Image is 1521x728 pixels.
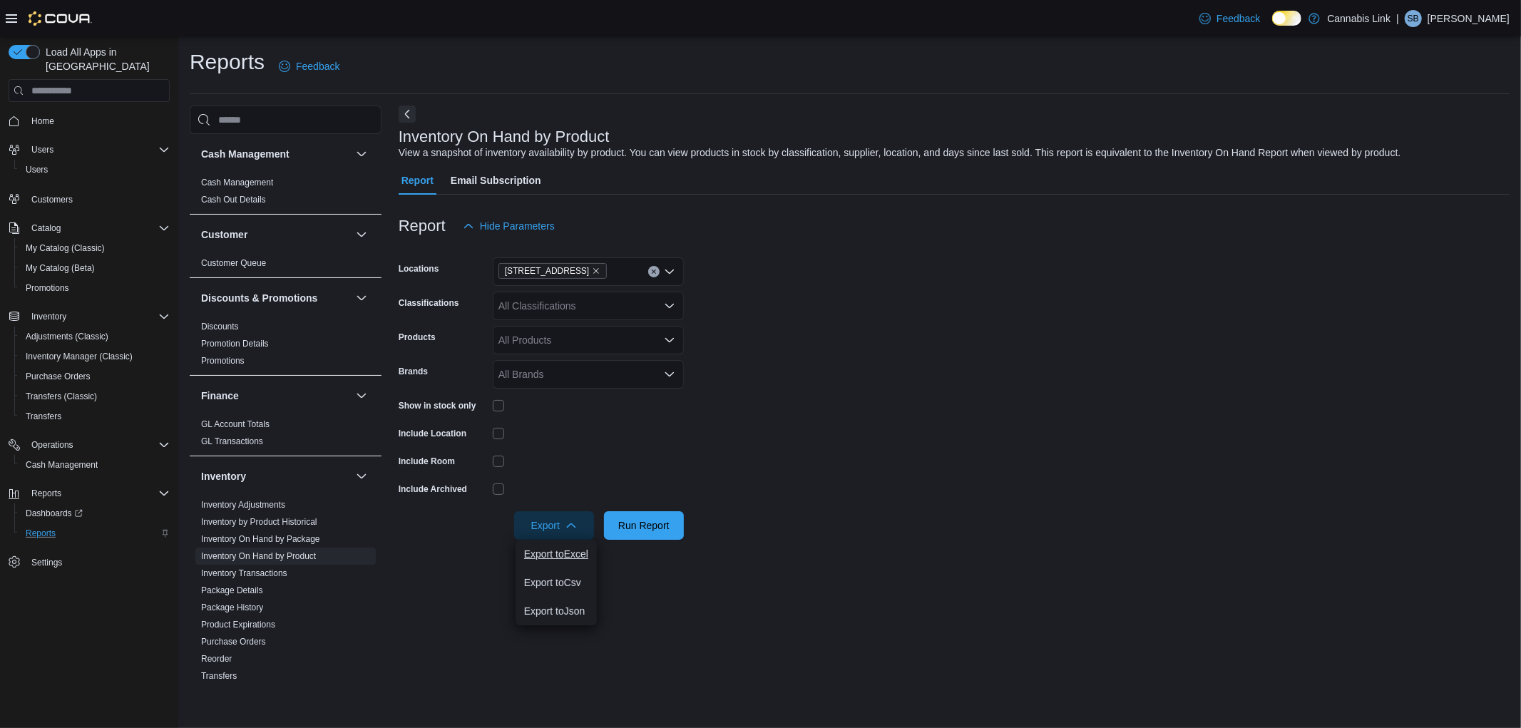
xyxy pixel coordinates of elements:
[20,368,96,385] a: Purchase Orders
[480,219,555,233] span: Hide Parameters
[14,347,175,366] button: Inventory Manager (Classic)
[399,456,455,467] label: Include Room
[664,369,675,380] button: Open list of options
[26,242,105,254] span: My Catalog (Classic)
[201,419,270,429] a: GL Account Totals
[664,334,675,346] button: Open list of options
[26,459,98,471] span: Cash Management
[523,511,585,540] span: Export
[353,226,370,243] button: Customer
[399,263,439,275] label: Locations
[26,220,66,237] button: Catalog
[9,105,170,610] nav: Complex example
[399,128,610,145] h3: Inventory On Hand by Product
[399,332,436,343] label: Products
[1428,10,1510,27] p: [PERSON_NAME]
[524,548,588,560] span: Export to Excel
[201,338,269,349] span: Promotion Details
[1405,10,1422,27] div: Shawn Benny
[20,240,170,257] span: My Catalog (Classic)
[20,525,170,542] span: Reports
[26,528,56,539] span: Reports
[26,436,170,453] span: Operations
[201,436,263,447] span: GL Transactions
[31,311,66,322] span: Inventory
[31,222,61,234] span: Catalog
[14,160,175,180] button: Users
[20,388,103,405] a: Transfers (Classic)
[26,485,67,502] button: Reports
[26,191,78,208] a: Customers
[20,505,170,522] span: Dashboards
[201,258,266,268] a: Customer Queue
[201,389,239,403] h3: Finance
[201,227,247,242] h3: Customer
[201,533,320,545] span: Inventory On Hand by Package
[399,366,428,377] label: Brands
[201,291,350,305] button: Discounts & Promotions
[1327,10,1391,27] p: Cannabis Link
[353,289,370,307] button: Discounts & Promotions
[604,511,684,540] button: Run Report
[26,508,83,519] span: Dashboards
[31,144,53,155] span: Users
[201,147,350,161] button: Cash Management
[451,166,541,195] span: Email Subscription
[664,266,675,277] button: Open list of options
[399,428,466,439] label: Include Location
[201,321,239,332] span: Discounts
[190,255,381,277] div: Customer
[20,280,75,297] a: Promotions
[618,518,670,533] span: Run Report
[26,141,59,158] button: Users
[592,267,600,275] button: Remove 1295 Highbury Ave N from selection in this group
[273,52,345,81] a: Feedback
[31,557,62,568] span: Settings
[190,318,381,375] div: Discounts & Promotions
[201,653,232,665] span: Reorder
[201,585,263,595] a: Package Details
[201,195,266,205] a: Cash Out Details
[14,503,175,523] a: Dashboards
[26,553,170,571] span: Settings
[20,328,114,345] a: Adjustments (Classic)
[353,468,370,485] button: Inventory
[26,282,69,294] span: Promotions
[201,585,263,596] span: Package Details
[26,141,170,158] span: Users
[40,45,170,73] span: Load All Apps in [GEOGRAPHIC_DATA]
[1194,4,1266,33] a: Feedback
[20,260,101,277] a: My Catalog (Beta)
[29,11,92,26] img: Cova
[201,620,275,630] a: Product Expirations
[26,485,170,502] span: Reports
[201,291,317,305] h3: Discounts & Promotions
[26,554,68,571] a: Settings
[3,140,175,160] button: Users
[26,308,72,325] button: Inventory
[20,456,170,473] span: Cash Management
[201,568,287,578] a: Inventory Transactions
[201,603,263,612] a: Package History
[20,408,170,425] span: Transfers
[201,322,239,332] a: Discounts
[201,356,245,366] a: Promotions
[26,371,91,382] span: Purchase Orders
[516,597,597,625] button: Export toJson
[14,455,175,475] button: Cash Management
[201,654,232,664] a: Reorder
[201,637,266,647] a: Purchase Orders
[20,456,103,473] a: Cash Management
[1272,11,1302,26] input: Dark Mode
[26,391,97,402] span: Transfers (Classic)
[201,469,246,483] h3: Inventory
[3,552,175,573] button: Settings
[14,238,175,258] button: My Catalog (Classic)
[201,517,317,527] a: Inventory by Product Historical
[20,408,67,425] a: Transfers
[3,435,175,455] button: Operations
[201,339,269,349] a: Promotion Details
[31,488,61,499] span: Reports
[20,348,138,365] a: Inventory Manager (Classic)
